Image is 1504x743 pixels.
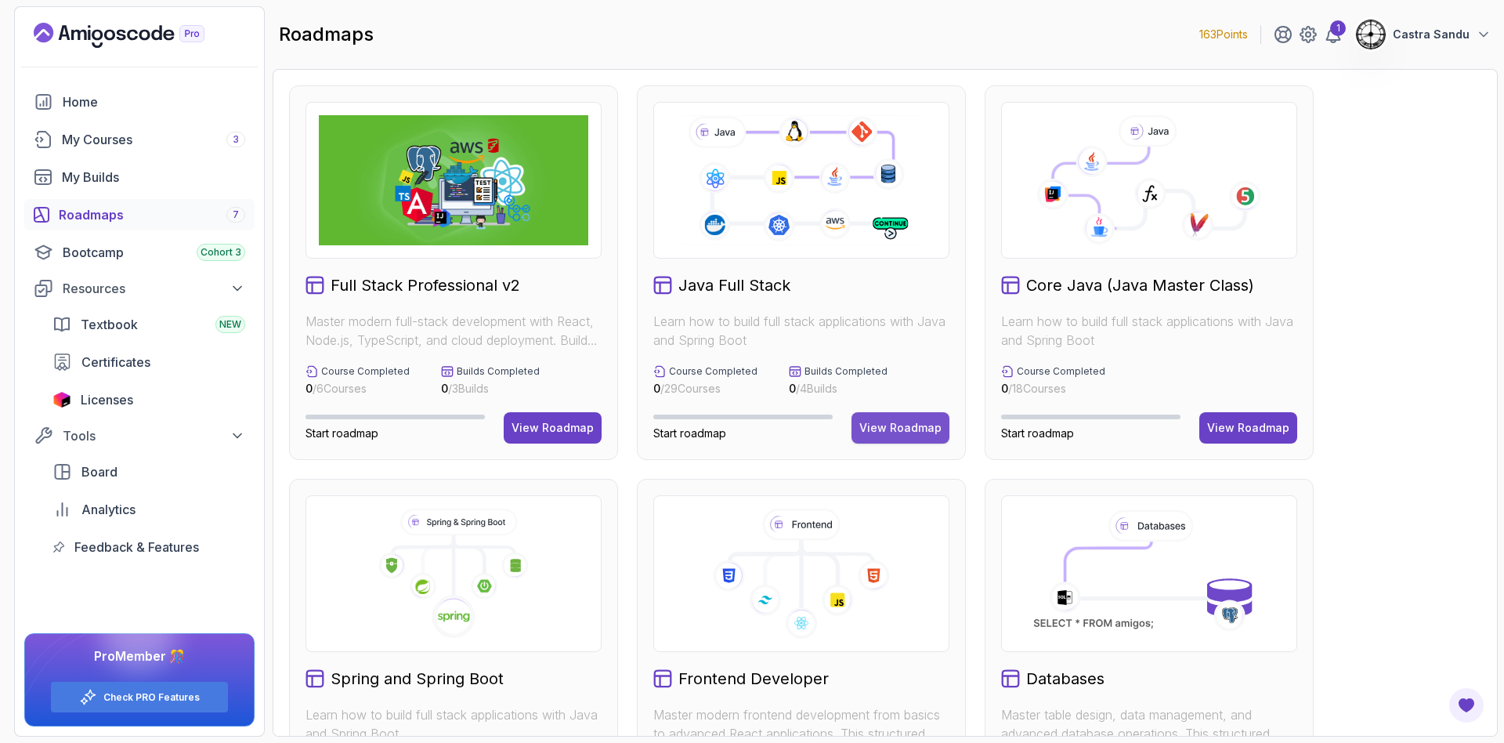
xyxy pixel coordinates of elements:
a: roadmaps [24,199,255,230]
button: Check PRO Features [50,681,229,713]
span: 0 [441,382,448,395]
p: Master modern full-stack development with React, Node.js, TypeScript, and cloud deployment. Build... [305,312,602,350]
p: Learn how to build full stack applications with Java and Spring Boot [653,312,949,350]
button: Tools [24,422,255,450]
span: 0 [653,382,660,395]
p: Course Completed [321,365,410,378]
a: analytics [43,494,255,525]
p: Learn how to build full stack applications with Java and Spring Boot [305,705,602,743]
a: courses [24,124,255,155]
a: bootcamp [24,237,255,268]
p: Course Completed [669,365,757,378]
p: / 6 Courses [305,381,410,397]
span: Analytics [81,500,136,519]
img: Full Stack Professional v2 [319,115,588,245]
button: Open Feedback Button [1448,687,1485,724]
h2: roadmaps [279,22,374,47]
img: jetbrains icon [52,392,71,408]
button: Resources [24,274,255,303]
a: 1 [1324,25,1343,44]
p: Builds Completed [804,365,888,378]
div: Resources [63,279,245,298]
div: My Courses [62,130,245,149]
span: Licenses [81,390,133,409]
button: View Roadmap [1199,412,1297,444]
a: licenses [43,384,255,415]
img: user profile image [1356,20,1386,49]
span: Start roadmap [1001,426,1074,440]
button: user profile imageCastra Sandu [1355,19,1491,50]
span: 3 [233,133,239,146]
p: Castra Sandu [1393,27,1470,42]
a: builds [24,161,255,193]
span: Board [81,462,117,481]
div: Roadmaps [59,205,245,224]
a: certificates [43,346,255,378]
button: View Roadmap [851,412,949,444]
p: Master modern frontend development from basics to advanced React applications. This structured le... [653,705,949,743]
div: View Roadmap [512,420,594,436]
h2: Frontend Developer [678,668,829,690]
h2: Java Full Stack [678,274,790,296]
span: 0 [789,382,796,395]
span: 0 [305,382,313,395]
span: Cohort 3 [201,246,241,259]
span: Start roadmap [305,426,378,440]
span: Start roadmap [653,426,726,440]
p: / 29 Courses [653,381,757,397]
p: / 4 Builds [789,381,888,397]
div: Home [63,92,245,111]
div: 1 [1330,20,1346,36]
p: Master table design, data management, and advanced database operations. This structured learning ... [1001,705,1297,743]
h2: Full Stack Professional v2 [331,274,520,296]
a: textbook [43,309,255,340]
p: Builds Completed [457,365,540,378]
div: My Builds [62,168,245,187]
p: / 18 Courses [1001,381,1105,397]
p: 163 Points [1199,27,1248,42]
p: / 3 Builds [441,381,540,397]
a: home [24,86,255,118]
span: 7 [233,208,239,221]
h2: Spring and Spring Boot [331,668,504,690]
span: 0 [1001,382,1008,395]
a: Landing page [34,23,240,48]
span: Feedback & Features [74,538,199,556]
button: View Roadmap [504,412,602,444]
div: View Roadmap [1207,420,1289,436]
span: NEW [219,318,241,331]
span: Textbook [81,315,138,334]
div: Tools [63,426,245,445]
div: View Roadmap [859,420,942,436]
a: Check PRO Features [103,691,200,704]
a: board [43,456,255,487]
a: feedback [43,531,255,563]
h2: Core Java (Java Master Class) [1026,274,1254,296]
span: Certificates [81,353,150,371]
p: Course Completed [1017,365,1105,378]
p: Learn how to build full stack applications with Java and Spring Boot [1001,312,1297,350]
div: Bootcamp [63,243,245,262]
h2: Databases [1026,668,1104,690]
